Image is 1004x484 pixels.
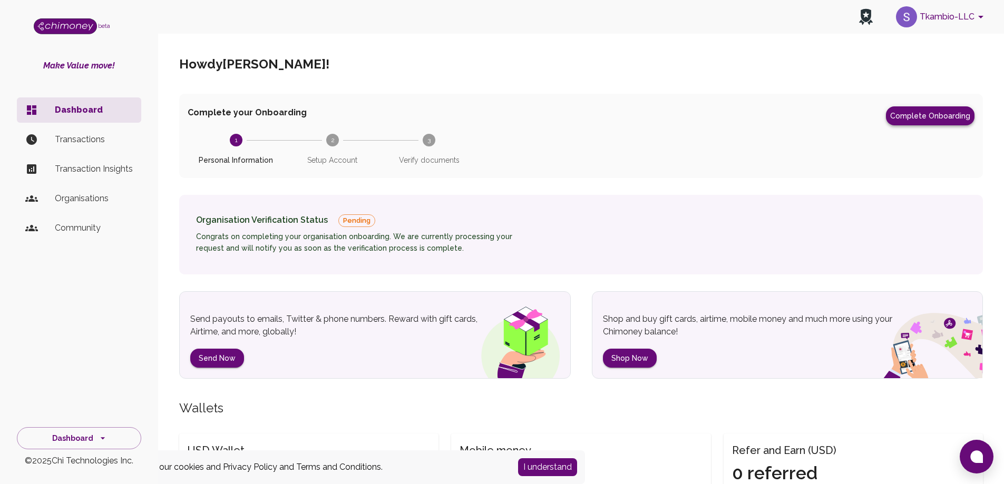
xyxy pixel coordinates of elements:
[960,440,993,473] button: Open chat window
[460,442,531,459] h6: Mobile money
[55,104,133,116] p: Dashboard
[235,136,237,144] text: 1
[330,136,334,144] text: 2
[13,461,502,473] div: By using this site, you are agreeing to our cookies and and .
[188,442,245,459] h6: USD Wallet
[856,301,982,378] img: social spend
[427,136,431,144] text: 3
[196,214,539,227] div: Organisation Verification Status
[98,23,110,29] span: beta
[223,462,277,472] a: Privacy Policy
[192,155,280,165] span: Personal Information
[896,6,917,27] img: avatar
[339,215,375,226] span: Pending
[603,313,911,338] p: Shop and buy gift cards, airtime, mobile money and much more using your Chimoney balance!
[55,133,133,146] p: Transactions
[732,442,836,459] h6: Refer and Earn (USD)
[296,462,381,472] a: Terms and Conditions
[190,313,498,338] p: Send payouts to emails, Twitter & phone numbers. Reward with gift cards, Airtime, and more, globa...
[34,18,97,34] img: Logo
[179,400,983,417] h5: Wallets
[886,106,974,125] button: Complete Onboarding
[190,349,244,368] button: Send Now
[518,458,577,476] button: Accept cookies
[188,106,307,125] span: Complete your Onboarding
[288,155,376,165] span: Setup Account
[462,299,570,378] img: gift box
[603,349,657,368] button: Shop Now
[55,222,133,234] p: Community
[55,192,133,205] p: Organisations
[196,231,539,254] h6: Congrats on completing your organisation onboarding. We are currently processing your request and...
[385,155,473,165] span: Verify documents
[892,3,991,31] button: account of current user
[55,163,133,175] p: Transaction Insights
[179,56,329,73] h5: Howdy [PERSON_NAME] !
[17,427,141,450] button: Dashboard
